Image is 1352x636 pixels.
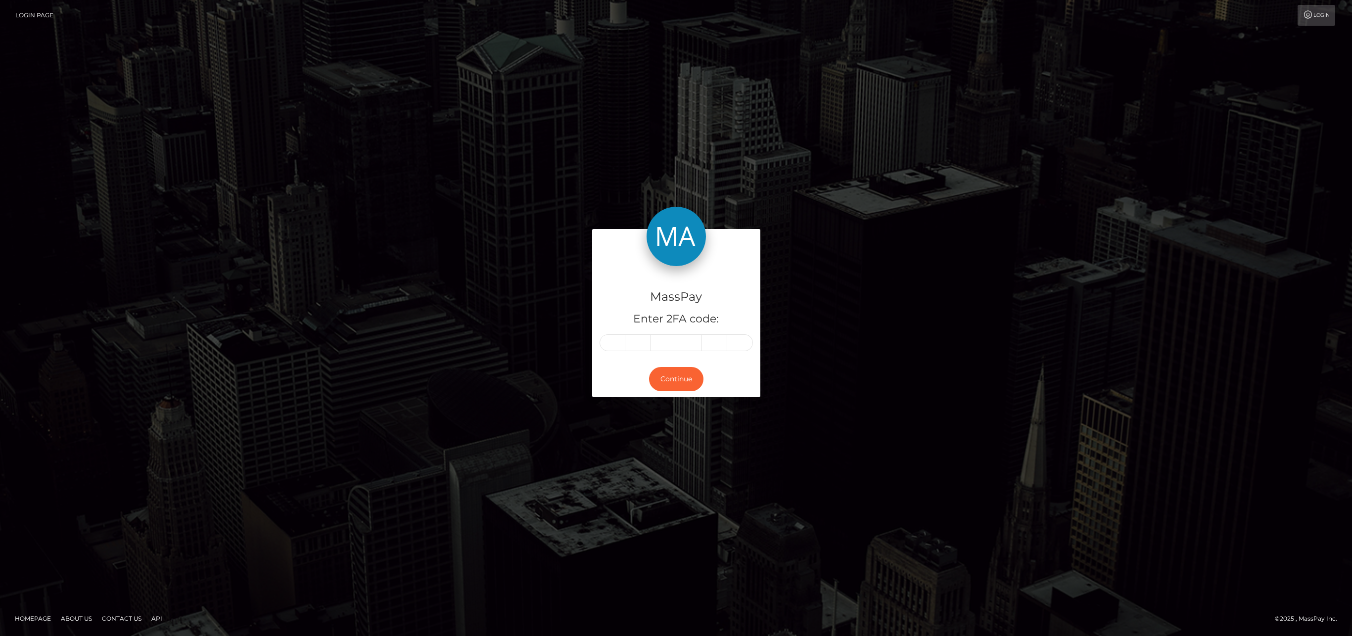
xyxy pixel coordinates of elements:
a: API [147,611,166,626]
a: Contact Us [98,611,145,626]
a: Login Page [15,5,53,26]
a: Login [1298,5,1335,26]
a: About Us [57,611,96,626]
img: MassPay [647,207,706,266]
div: © 2025 , MassPay Inc. [1275,613,1345,624]
button: Continue [649,367,703,391]
h5: Enter 2FA code: [600,312,753,327]
a: Homepage [11,611,55,626]
h4: MassPay [600,288,753,306]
